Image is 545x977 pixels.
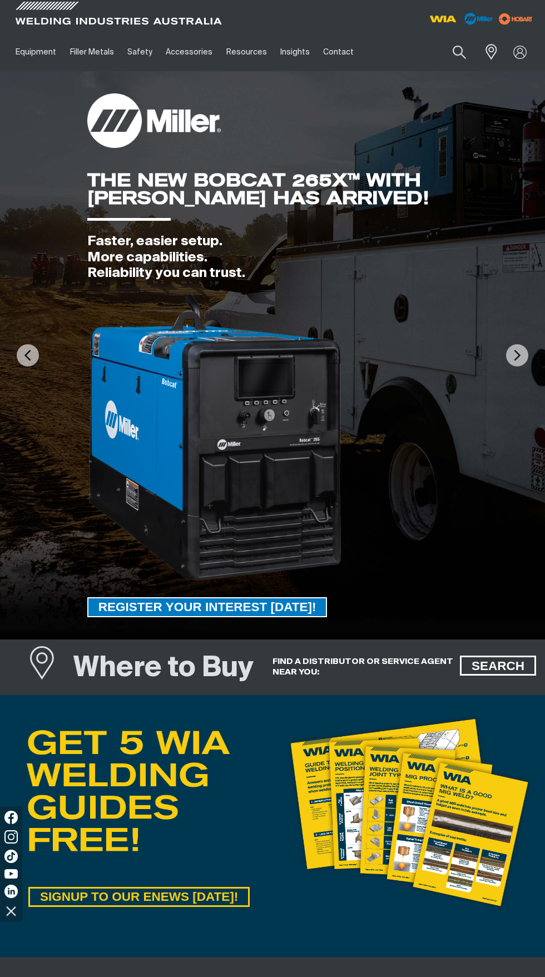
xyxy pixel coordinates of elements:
nav: Main [9,33,404,71]
a: Where to Buy [28,649,73,691]
a: Safety [121,33,159,71]
img: LinkedIn [4,885,18,898]
img: Facebook [4,811,18,824]
a: Contact [316,33,360,71]
div: THE NEW BOBCAT 265X™ WITH [PERSON_NAME] HAS ARRIVED! [87,171,458,207]
span: REGISTER YOUR INTEREST [DATE]! [88,597,326,617]
img: PrevArrow [17,344,39,366]
input: Product name or item number... [427,39,478,65]
img: YouTube [4,869,18,879]
img: miller [496,11,536,27]
span: SEARCH [462,656,534,676]
h1: Where to Buy [73,651,254,687]
a: Filler Metals [63,33,120,71]
img: Get 5 WIA Welding Guides Free! [26,728,231,854]
button: Search products [440,39,478,65]
img: 5 WIA Welding Guides [281,712,536,916]
a: Equipment [9,33,63,71]
span: SIGNUP TO OUR ENEWS [DATE]! [30,887,248,907]
a: SEARCH [460,656,536,676]
a: Insights [274,33,316,71]
a: REGISTER YOUR INTEREST TODAY! [87,597,328,617]
a: Accessories [159,33,219,71]
img: TikTok [4,850,18,863]
img: NextArrow [506,344,528,366]
a: Resources [220,33,274,71]
a: SIGNUP TO OUR ENEWS TODAY! [28,887,250,907]
h5: FIND A DISTRIBUTOR OR SERVICE AGENT NEAR YOU: [272,656,454,677]
div: Faster, easier setup. More capabilities. Reliability you can trust. [87,234,458,281]
img: Instagram [4,830,18,844]
img: hide socials [2,901,21,920]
